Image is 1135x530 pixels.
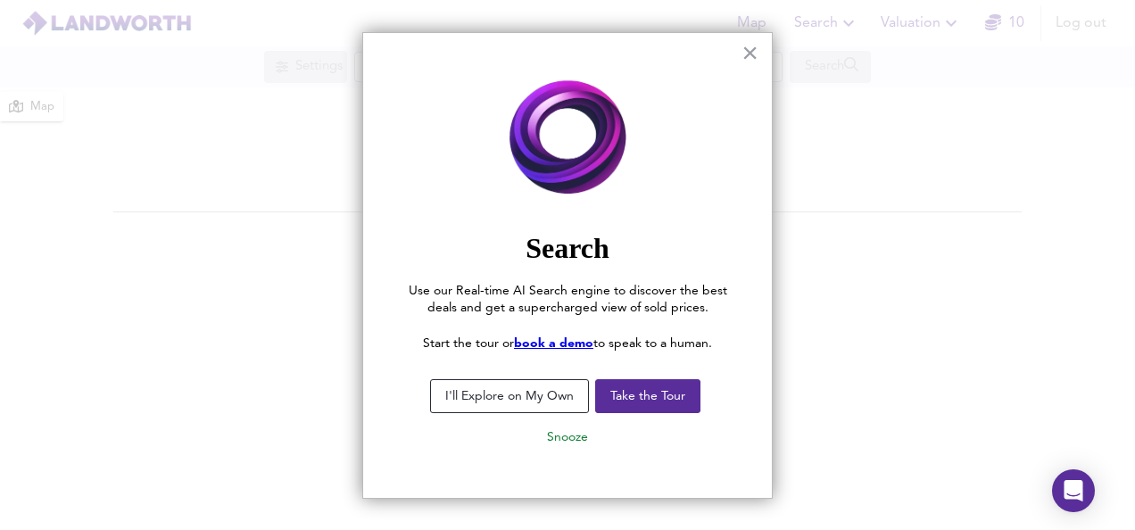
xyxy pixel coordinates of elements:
[423,337,514,350] span: Start the tour or
[593,337,712,350] span: to speak to a human.
[514,337,593,350] a: book a demo
[399,231,736,265] h2: Search
[1052,469,1095,512] div: Open Intercom Messenger
[533,421,602,453] button: Snooze
[741,38,758,67] button: Close
[430,379,589,413] button: I'll Explore on My Own
[399,283,736,318] p: Use our Real-time AI Search engine to discover the best deals and get a supercharged view of sold...
[399,69,737,209] img: Employee Photo
[595,379,700,413] button: Take the Tour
